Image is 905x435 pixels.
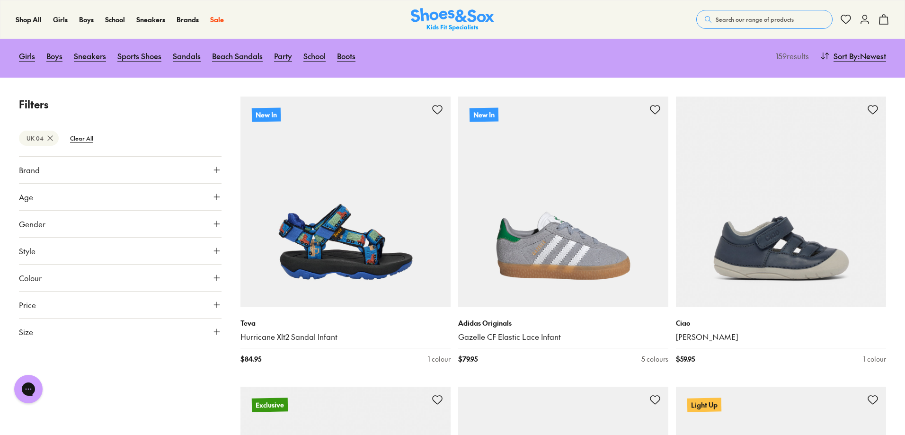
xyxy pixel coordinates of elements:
[46,45,62,66] a: Boys
[16,15,42,25] a: Shop All
[252,398,288,412] p: Exclusive
[676,332,886,342] a: [PERSON_NAME]
[411,8,494,31] a: Shoes & Sox
[19,191,33,203] span: Age
[458,97,668,307] a: New In
[240,97,451,307] a: New In
[240,354,261,364] span: $ 84.95
[62,130,101,147] btn: Clear All
[19,97,222,112] p: Filters
[74,45,106,66] a: Sneakers
[19,211,222,237] button: Gender
[337,45,355,66] a: Boots
[210,15,224,25] a: Sale
[458,354,478,364] span: $ 79.95
[19,292,222,318] button: Price
[19,157,222,183] button: Brand
[240,332,451,342] a: Hurricane Xlt2 Sandal Infant
[173,45,201,66] a: Sandals
[19,218,45,230] span: Gender
[687,398,721,412] p: Light Up
[19,265,222,291] button: Colour
[19,299,36,311] span: Price
[858,50,886,62] span: : Newest
[19,184,222,210] button: Age
[772,50,809,62] p: 159 results
[19,131,59,146] btn: UK 04
[19,272,42,284] span: Colour
[9,372,47,407] iframe: Gorgias live chat messenger
[274,45,292,66] a: Party
[458,318,668,328] p: Adidas Originals
[19,326,33,337] span: Size
[716,15,794,24] span: Search our range of products
[19,164,40,176] span: Brand
[428,354,451,364] div: 1 colour
[177,15,199,25] a: Brands
[53,15,68,25] a: Girls
[210,15,224,24] span: Sale
[19,45,35,66] a: Girls
[820,45,886,66] button: Sort By:Newest
[303,45,326,66] a: School
[79,15,94,24] span: Boys
[834,50,858,62] span: Sort By
[177,15,199,24] span: Brands
[240,318,451,328] p: Teva
[117,45,161,66] a: Sports Shoes
[676,354,695,364] span: $ 59.95
[212,45,263,66] a: Beach Sandals
[105,15,125,25] a: School
[863,354,886,364] div: 1 colour
[641,354,668,364] div: 5 colours
[411,8,494,31] img: SNS_Logo_Responsive.svg
[252,107,281,122] p: New In
[105,15,125,24] span: School
[676,318,886,328] p: Ciao
[19,319,222,345] button: Size
[458,332,668,342] a: Gazelle CF Elastic Lace Infant
[696,10,833,29] button: Search our range of products
[136,15,165,25] a: Sneakers
[53,15,68,24] span: Girls
[19,238,222,264] button: Style
[79,15,94,25] a: Boys
[19,245,35,257] span: Style
[136,15,165,24] span: Sneakers
[470,107,498,122] p: New In
[16,15,42,24] span: Shop All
